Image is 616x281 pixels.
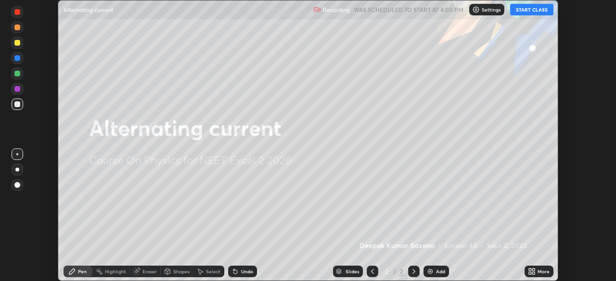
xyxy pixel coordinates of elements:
div: / [394,269,397,274]
p: Settings [482,7,500,12]
img: add-slide-button [426,268,434,275]
p: Alternating current [64,6,113,13]
div: Undo [241,269,253,274]
p: Recording [323,6,350,13]
div: More [538,269,550,274]
div: Highlight [105,269,126,274]
div: 2 [382,269,392,274]
div: Eraser [142,269,157,274]
div: Shapes [173,269,190,274]
img: recording.375f2c34.svg [313,6,321,13]
div: 2 [398,267,404,276]
button: START CLASS [510,4,553,15]
img: class-settings-icons [472,6,480,13]
div: Select [206,269,220,274]
div: Slides [346,269,359,274]
div: Add [436,269,445,274]
h5: WAS SCHEDULED TO START AT 4:00 PM [354,5,463,14]
div: Pen [78,269,87,274]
